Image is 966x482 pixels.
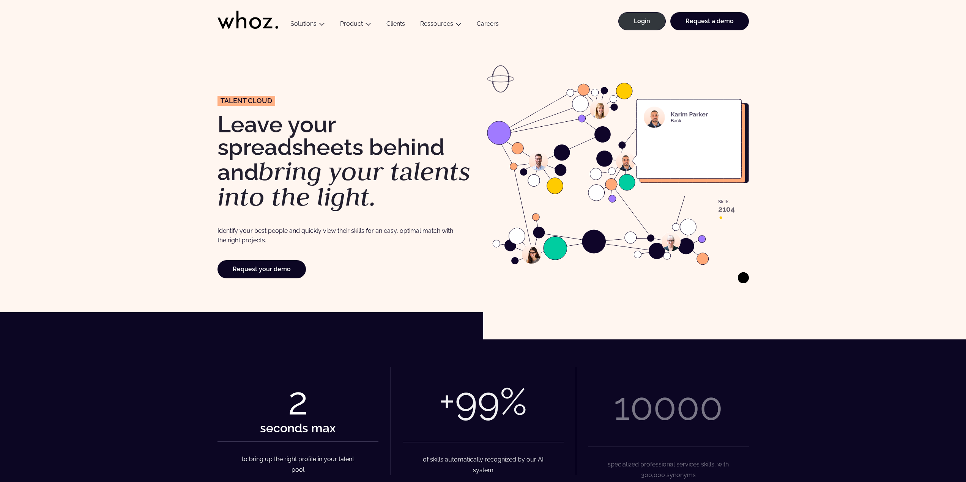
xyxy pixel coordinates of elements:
[379,20,413,30] a: Clients
[439,379,455,424] div: +
[614,384,723,429] div: 10000
[420,20,453,27] a: Ressources
[221,97,272,104] span: Talent Cloud
[469,20,506,30] a: Careers
[217,113,479,210] h1: Leave your spreadsheets behind and
[455,379,500,424] div: 99
[333,20,379,30] button: Product
[288,379,308,423] div: 2
[340,20,363,27] a: Product
[500,379,527,424] div: %
[217,441,378,475] figcaption: to bring up the right profile in your talent pool
[618,12,666,30] a: Login
[217,154,471,214] em: bring your talents into the light.
[217,423,378,435] div: seconds max
[413,20,469,30] button: Ressources
[217,260,306,278] a: Request your demo
[670,12,749,30] a: Request a demo
[403,442,564,476] figcaption: of skills automatically recognized by our AI system
[588,447,749,480] figcaption: specialized professional services skills, with 300,000 synonyms
[217,226,453,245] p: Identify your best people and quickly view their skills for an easy, optimal match with the right...
[283,20,333,30] button: Solutions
